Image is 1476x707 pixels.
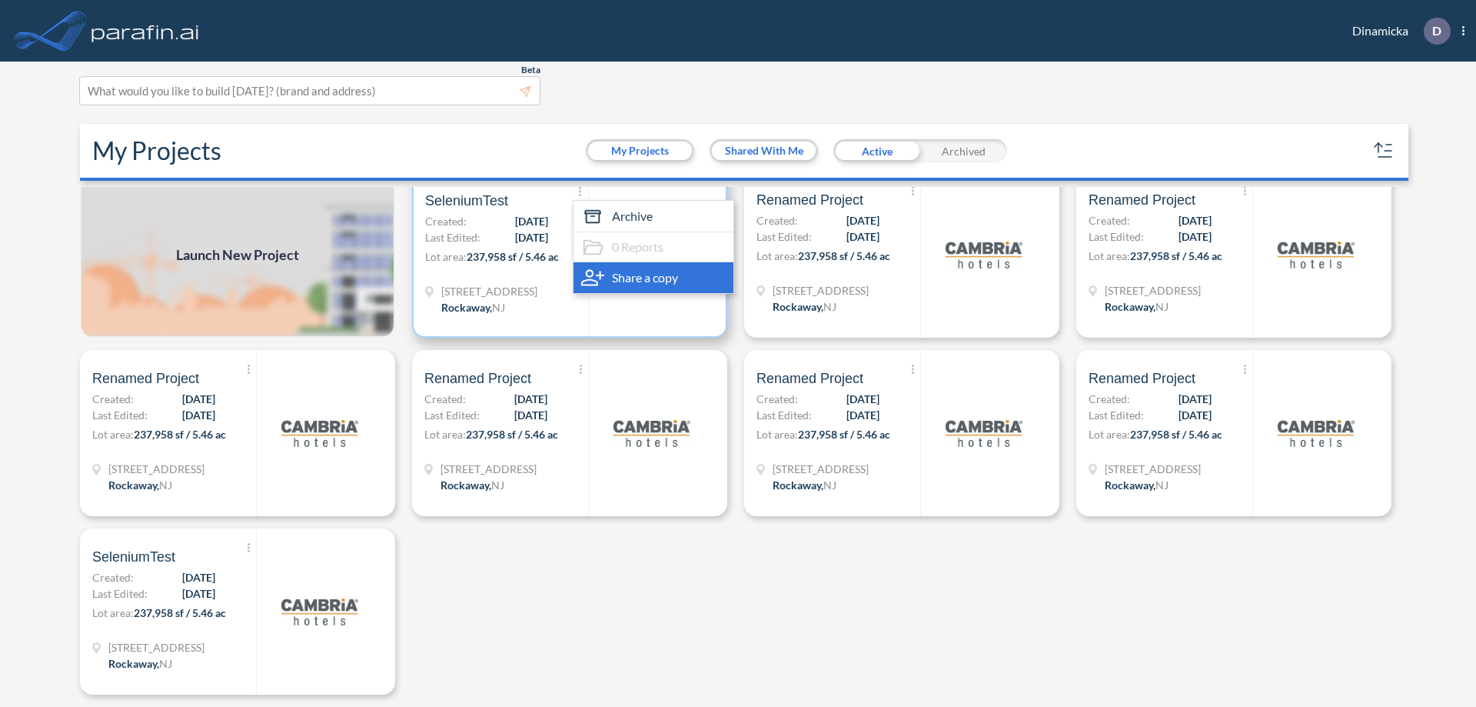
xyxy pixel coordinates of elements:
span: [DATE] [514,407,547,423]
span: Rockaway , [1105,479,1155,492]
span: [DATE] [1178,228,1212,245]
span: [DATE] [182,585,215,602]
button: sort [1371,138,1396,163]
span: [DATE] [182,569,215,585]
span: [DATE] [515,213,548,229]
span: Lot area: [425,250,467,263]
span: Created: [1089,212,1130,228]
span: 237,958 sf / 5.46 ac [798,428,890,441]
div: Rockaway, NJ [773,298,836,315]
span: Created: [92,569,134,585]
span: 321 Mt Hope Ave [773,282,869,298]
span: Last Edited: [92,585,148,602]
span: Launch New Project [176,245,299,265]
div: Active [833,139,920,162]
span: Last Edited: [425,229,480,245]
p: D [1432,24,1441,38]
span: Rockaway , [108,657,159,670]
span: Lot area: [1089,249,1130,262]
div: Rockaway, NJ [773,477,836,493]
img: logo [946,395,1022,472]
span: SeleniumTest [425,192,508,210]
span: [DATE] [846,391,879,407]
img: add [80,172,395,338]
img: logo [1278,216,1355,293]
div: Rockaway, NJ [108,477,172,493]
span: 237,958 sf / 5.46 ac [1130,249,1222,262]
span: NJ [491,479,504,492]
span: 237,958 sf / 5.46 ac [1130,428,1222,441]
span: Renamed Project [1089,191,1195,209]
span: 237,958 sf / 5.46 ac [467,250,559,263]
span: Created: [756,391,798,407]
button: Shared With Me [712,142,816,160]
h2: My Projects [92,136,221,165]
span: 321 Mt Hope Ave [108,461,204,477]
span: Beta [521,64,540,76]
img: logo [946,216,1022,293]
span: Rockaway , [108,479,159,492]
span: Share a copy [612,268,678,287]
span: Lot area: [756,428,798,441]
img: logo [88,15,202,46]
span: Last Edited: [424,407,480,423]
span: [DATE] [515,229,548,245]
span: [DATE] [846,407,879,423]
span: Lot area: [92,428,134,441]
span: 237,958 sf / 5.46 ac [798,249,890,262]
span: NJ [1155,479,1168,492]
span: 0 Reports [612,238,663,256]
span: [DATE] [846,228,879,245]
img: logo [281,395,358,472]
div: Rockaway, NJ [440,477,504,493]
div: Rockaway, NJ [1105,298,1168,315]
span: [DATE] [1178,407,1212,423]
span: Created: [1089,391,1130,407]
span: Lot area: [1089,428,1130,441]
div: Rockaway, NJ [1105,477,1168,493]
img: logo [281,573,358,650]
img: logo [1278,395,1355,472]
div: Dinamicka [1329,18,1464,45]
span: NJ [159,479,172,492]
span: Rockaway , [1105,300,1155,313]
span: Renamed Project [756,191,863,209]
span: Created: [424,391,466,407]
span: [DATE] [846,212,879,228]
span: NJ [492,301,505,314]
span: NJ [159,657,172,670]
span: Last Edited: [1089,228,1144,245]
span: Rockaway , [773,479,823,492]
span: NJ [823,479,836,492]
span: Last Edited: [756,228,812,245]
button: My Projects [588,142,692,160]
span: [DATE] [1178,212,1212,228]
span: Last Edited: [756,407,812,423]
span: [DATE] [182,391,215,407]
span: 321 Mt Hope Ave [1105,461,1201,477]
a: Launch New Project [80,172,395,338]
span: SeleniumTest [92,548,175,566]
span: NJ [823,300,836,313]
span: 321 Mt Hope Ave [441,283,537,299]
span: Renamed Project [424,369,531,388]
span: Rockaway , [440,479,491,492]
span: 321 Mt Hope Ave [1105,282,1201,298]
span: Lot area: [424,428,466,441]
div: Rockaway, NJ [441,299,505,315]
span: 321 Mt Hope Ave [440,461,537,477]
span: Archive [612,207,653,225]
span: Created: [756,212,798,228]
span: Lot area: [756,249,798,262]
span: 237,958 sf / 5.46 ac [134,606,226,619]
span: Last Edited: [92,407,148,423]
span: 321 Mt Hope Ave [773,461,869,477]
span: Last Edited: [1089,407,1144,423]
div: Rockaway, NJ [108,655,172,672]
span: Renamed Project [756,369,863,388]
span: 237,958 sf / 5.46 ac [466,428,558,441]
span: [DATE] [182,407,215,423]
span: NJ [1155,300,1168,313]
span: Rockaway , [773,300,823,313]
span: Created: [92,391,134,407]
